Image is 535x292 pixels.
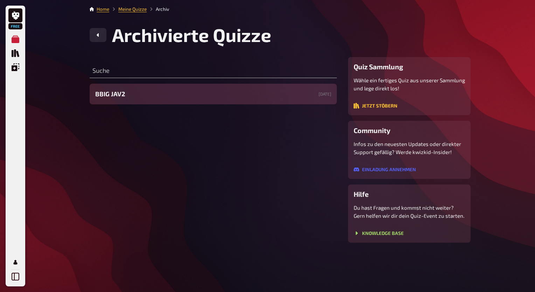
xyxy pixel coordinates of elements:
a: Einladung annehmen [354,167,416,172]
small: [DATE] [319,91,331,97]
h3: Community [354,126,465,134]
span: Free [9,24,22,28]
a: BBIG JAV2[DATE] [90,84,337,104]
a: Einblendungen [8,60,22,74]
li: Home [97,6,109,13]
li: Archiv [147,6,169,13]
li: Meine Quizze [109,6,147,13]
input: Suche [90,64,337,78]
h3: Hilfe [354,190,465,198]
a: Jetzt stöbern [354,103,397,109]
p: Infos zu den neuesten Updates oder direkter Support gefällig? Werde kwizkid-Insider! [354,140,465,156]
a: Meine Quizze [8,32,22,46]
p: Du hast Fragen und kommst nicht weiter? Gern helfen wir dir dein Quiz-Event zu starten. [354,204,465,220]
a: Quiz Sammlung [8,46,22,60]
a: Home [97,6,109,12]
a: Mein Konto [8,255,22,269]
h1: Archivierte Quizze [112,24,271,46]
span: BBIG JAV2 [95,89,125,99]
a: Knowledge Base [354,230,404,236]
a: Meine Quizze [118,6,147,12]
p: Wähle ein fertiges Quiz aus unserer Sammlung und lege direkt los! [354,76,465,92]
h3: Quiz Sammlung [354,63,465,71]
